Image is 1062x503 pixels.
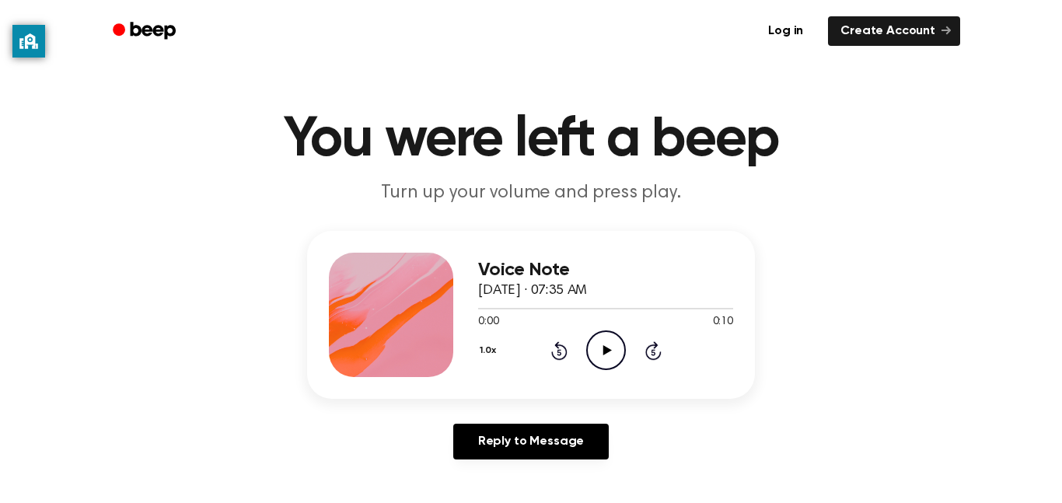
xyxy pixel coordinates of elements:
[478,337,501,364] button: 1.0x
[102,16,190,47] a: Beep
[12,25,45,58] button: privacy banner
[478,284,587,298] span: [DATE] · 07:35 AM
[453,424,609,459] a: Reply to Message
[232,180,830,206] p: Turn up your volume and press play.
[478,260,733,281] h3: Voice Note
[753,13,819,49] a: Log in
[133,112,929,168] h1: You were left a beep
[713,314,733,330] span: 0:10
[478,314,498,330] span: 0:00
[828,16,960,46] a: Create Account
